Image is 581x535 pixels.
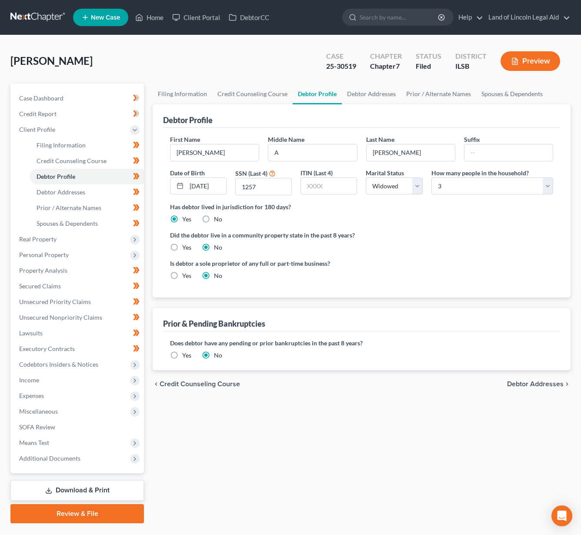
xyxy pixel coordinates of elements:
[431,168,529,177] label: How many people in the household?
[37,220,98,227] span: Spouses & Dependents
[12,341,144,357] a: Executory Contracts
[170,168,205,177] label: Date of Birth
[182,271,191,280] label: Yes
[236,178,291,195] input: XXXX
[30,137,144,153] a: Filing Information
[19,361,98,368] span: Codebtors Insiders & Notices
[12,90,144,106] a: Case Dashboard
[30,184,144,200] a: Debtor Addresses
[37,157,107,164] span: Credit Counseling Course
[366,135,394,144] label: Last Name
[19,282,61,290] span: Secured Claims
[19,455,80,462] span: Additional Documents
[464,144,553,161] input: --
[19,314,102,321] span: Unsecured Nonpriority Claims
[212,84,293,104] a: Credit Counseling Course
[214,271,222,280] label: No
[10,504,144,523] a: Review & File
[163,318,265,329] div: Prior & Pending Bankruptcies
[370,61,402,71] div: Chapter
[367,144,455,161] input: --
[455,61,487,71] div: ILSB
[342,84,401,104] a: Debtor Addresses
[507,381,571,388] button: Debtor Addresses chevron_right
[416,61,441,71] div: Filed
[163,115,213,125] div: Debtor Profile
[301,168,333,177] label: ITIN (Last 4)
[170,259,357,268] label: Is debtor a sole proprietor of any full or part-time business?
[19,94,63,102] span: Case Dashboard
[326,51,356,61] div: Case
[12,263,144,278] a: Property Analysis
[301,178,357,194] input: XXXX
[360,9,439,25] input: Search by name...
[182,215,191,224] label: Yes
[366,168,404,177] label: Marital Status
[224,10,274,25] a: DebtorCC
[12,325,144,341] a: Lawsuits
[182,351,191,360] label: Yes
[235,169,267,178] label: SSN (Last 4)
[455,51,487,61] div: District
[19,110,57,117] span: Credit Report
[10,480,144,501] a: Download & Print
[268,144,357,161] input: M.I
[214,215,222,224] label: No
[293,84,342,104] a: Debtor Profile
[454,10,483,25] a: Help
[19,376,39,384] span: Income
[37,204,101,211] span: Prior / Alternate Names
[12,294,144,310] a: Unsecured Priority Claims
[170,202,553,211] label: Has debtor lived in jurisdiction for 180 days?
[30,169,144,184] a: Debtor Profile
[268,135,304,144] label: Middle Name
[153,381,240,388] button: chevron_left Credit Counseling Course
[187,178,226,194] input: MM/DD/YYYY
[153,84,212,104] a: Filing Information
[214,243,222,252] label: No
[476,84,548,104] a: Spouses & Dependents
[30,200,144,216] a: Prior / Alternate Names
[396,62,400,70] span: 7
[19,345,75,352] span: Executory Contracts
[37,188,85,196] span: Debtor Addresses
[91,14,120,21] span: New Case
[12,419,144,435] a: SOFA Review
[19,267,67,274] span: Property Analysis
[19,251,69,258] span: Personal Property
[19,235,57,243] span: Real Property
[170,231,553,240] label: Did the debtor live in a community property state in the past 8 years?
[401,84,476,104] a: Prior / Alternate Names
[19,408,58,415] span: Miscellaneous
[168,10,224,25] a: Client Portal
[19,423,55,431] span: SOFA Review
[551,505,572,526] div: Open Intercom Messenger
[131,10,168,25] a: Home
[564,381,571,388] i: chevron_right
[170,135,200,144] label: First Name
[501,51,560,71] button: Preview
[19,298,91,305] span: Unsecured Priority Claims
[182,243,191,252] label: Yes
[507,381,564,388] span: Debtor Addresses
[153,381,160,388] i: chevron_left
[12,278,144,294] a: Secured Claims
[19,126,55,133] span: Client Profile
[30,153,144,169] a: Credit Counseling Course
[30,216,144,231] a: Spouses & Dependents
[416,51,441,61] div: Status
[19,439,49,446] span: Means Test
[19,329,43,337] span: Lawsuits
[160,381,240,388] span: Credit Counseling Course
[12,310,144,325] a: Unsecured Nonpriority Claims
[370,51,402,61] div: Chapter
[10,54,93,67] span: [PERSON_NAME]
[19,392,44,399] span: Expenses
[464,135,480,144] label: Suffix
[37,173,75,180] span: Debtor Profile
[214,351,222,360] label: No
[484,10,570,25] a: Land of Lincoln Legal Aid
[12,106,144,122] a: Credit Report
[170,144,259,161] input: --
[37,141,86,149] span: Filing Information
